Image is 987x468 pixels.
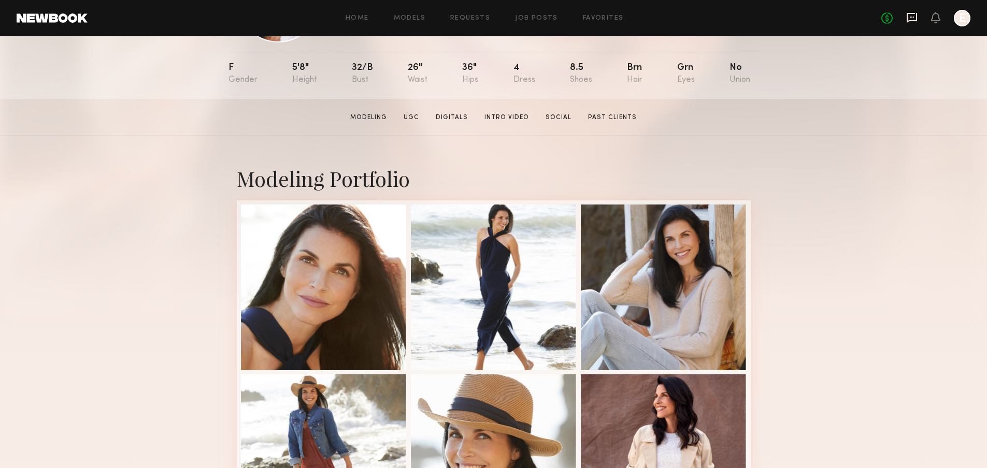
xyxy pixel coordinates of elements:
div: Grn [677,63,695,84]
div: Modeling Portfolio [237,165,751,192]
a: Social [541,113,576,122]
div: No [729,63,750,84]
a: Models [394,15,425,22]
a: Intro Video [480,113,533,122]
div: 5'8" [292,63,317,84]
a: Requests [450,15,490,22]
div: 4 [513,63,535,84]
a: Job Posts [515,15,558,22]
a: Favorites [583,15,624,22]
a: Home [346,15,369,22]
a: UGC [399,113,423,122]
a: Past Clients [584,113,641,122]
div: 26" [408,63,427,84]
a: Modeling [346,113,391,122]
div: 8.5 [570,63,592,84]
a: E [954,10,970,26]
div: 32/b [352,63,373,84]
div: 36" [462,63,478,84]
div: Brn [627,63,642,84]
div: F [228,63,258,84]
a: Digitals [432,113,472,122]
